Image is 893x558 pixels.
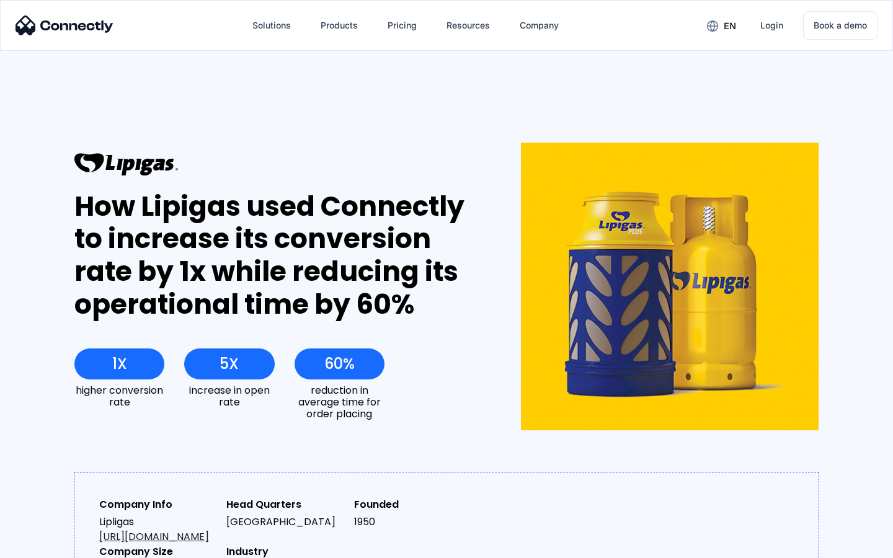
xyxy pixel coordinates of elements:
div: Company [520,17,559,34]
ul: Language list [25,536,74,554]
div: Solutions [252,17,291,34]
div: Founded [354,497,471,512]
div: increase in open rate [184,384,274,408]
div: Products [321,17,358,34]
div: How Lipigas used Connectly to increase its conversion rate by 1x while reducing its operational t... [74,190,476,321]
a: Book a demo [803,11,877,40]
div: Company Info [99,497,216,512]
div: 60% [324,355,355,373]
div: Head Quarters [226,497,344,512]
div: 1X [112,355,127,373]
div: reduction in average time for order placing [295,384,384,420]
div: Login [760,17,783,34]
div: [GEOGRAPHIC_DATA] [226,515,344,529]
div: Pricing [388,17,417,34]
aside: Language selected: English [12,536,74,554]
img: Connectly Logo [16,15,113,35]
div: 1950 [354,515,471,529]
div: 5X [220,355,239,373]
div: en [724,17,736,35]
div: Resources [446,17,490,34]
div: higher conversion rate [74,384,164,408]
a: Pricing [378,11,427,40]
a: [URL][DOMAIN_NAME] [99,529,209,544]
div: Lipligas [99,515,216,544]
a: Login [750,11,793,40]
